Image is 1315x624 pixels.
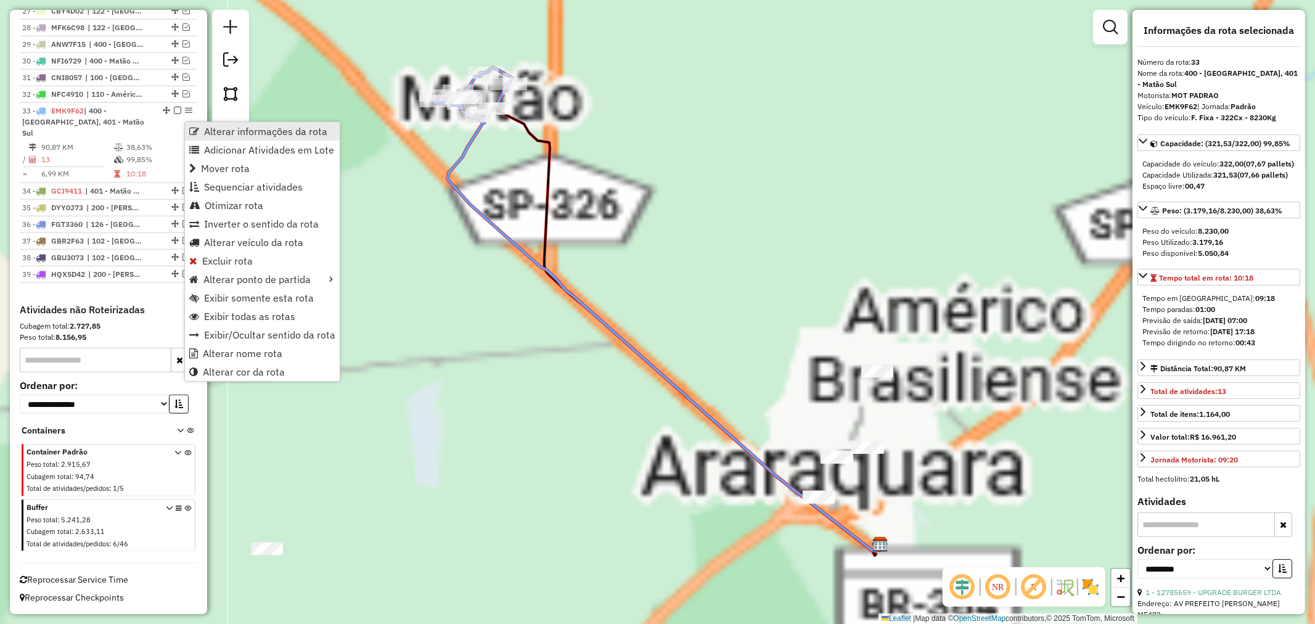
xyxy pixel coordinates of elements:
[126,168,186,180] td: 10:18
[1231,102,1256,111] strong: Padrão
[22,424,161,437] span: Containers
[185,215,340,233] li: Inverter o sentido da rota
[114,144,123,151] i: % de utilização do peso
[185,326,340,344] li: Exibir/Ocultar sentido da rota
[218,15,243,43] a: Nova sessão e pesquisa
[51,89,83,99] span: NFC4910
[1098,15,1123,39] a: Exibir filtros
[1219,159,1243,168] strong: 322,00
[84,55,141,67] span: 400 - Matão Norte
[185,233,340,252] li: Alterar veículo da rota
[182,220,190,228] em: Visualizar rota
[872,536,888,552] img: FAD CDD Araraquara
[182,203,190,211] em: Visualizar rota
[51,6,84,15] span: CBY4D02
[89,39,145,50] span: 400 - Matão Norte, 401 - Matão Sul
[1165,102,1197,111] strong: EMK9F62
[1255,294,1275,303] strong: 09:18
[1272,559,1292,578] button: Ordem crescente
[22,253,84,262] span: 38 -
[22,23,84,32] span: 28 -
[1117,570,1125,586] span: +
[174,107,181,114] em: Finalizar rota
[1117,589,1125,604] span: −
[51,269,85,279] span: HQX5D42
[1137,359,1300,376] a: Distância Total:90,87 KM
[29,156,36,163] i: Total de Atividades
[86,219,142,230] span: 126 - São Carlos, 127 - São Carlos
[861,365,892,377] div: Atividade não roteirizada - POLAR SELMI DEY I LT
[61,460,91,469] span: 2.915,67
[1162,206,1282,215] span: Peso: (3.179,16/8.230,00) 38,63%
[20,378,197,393] label: Ordenar por:
[1213,364,1246,373] span: 90,87 KM
[72,472,73,481] span: :
[1137,382,1300,399] a: Total de atividades:13
[185,178,340,196] li: Sequenciar atividades
[1112,588,1130,606] a: Zoom out
[113,484,124,493] span: 1/5
[171,187,179,194] em: Alterar sequência das rotas
[182,73,190,81] em: Visualizar rota
[204,330,335,340] span: Exibir/Ocultar sentido da rota
[182,253,190,261] em: Visualizar rota
[51,236,84,245] span: GBR2F63
[1150,432,1236,443] div: Valor total:
[1150,387,1226,396] span: Total de atividades:
[51,203,83,212] span: DYY0J73
[72,527,73,536] span: :
[1191,57,1200,67] strong: 33
[29,144,36,151] i: Distância Total
[1142,158,1295,170] div: Capacidade do veículo:
[126,141,186,154] td: 38,63%
[1142,326,1295,337] div: Previsão de retorno:
[51,39,86,49] span: ANW7F15
[1150,409,1230,420] div: Total de itens:
[1142,237,1295,248] div: Peso Utilizado:
[1137,221,1300,264] div: Peso: (3.179,16/8.230,00) 38,63%
[185,159,340,178] li: Mover rota
[252,543,282,555] div: Atividade não roteirizada - CHIQUINHO GAS LTDA.
[204,293,314,303] span: Exibir somente esta rota
[27,484,109,493] span: Total de atividades/pedidos
[1137,598,1300,620] div: Endereço: AV PREFEITO [PERSON_NAME] ME473
[1137,288,1300,358] div: Tempo total em rota: 10:18
[1203,316,1247,325] strong: [DATE] 07:00
[51,253,84,262] span: GBU3073
[75,472,94,481] span: 94,74
[22,220,83,229] span: 36 -
[1137,134,1300,151] a: Capacidade: (321,53/322,00) 99,85%
[109,540,111,548] span: :
[1150,363,1246,374] div: Distância Total:
[86,89,143,100] span: 110 - Américo Brasiliense
[1198,248,1229,258] strong: 5.050,84
[205,200,263,210] span: Otimizar rota
[87,236,144,247] span: 102 - Araraquara
[85,186,142,197] span: 401 - Matão Sul
[41,168,113,180] td: 6,99 KM
[1142,337,1295,348] div: Tempo dirigindo no retorno:
[1137,101,1300,112] div: Veículo:
[1137,543,1300,557] label: Ordenar por:
[204,311,295,321] span: Exibir todas as rotas
[1171,91,1219,100] strong: MOT PADRAO
[1142,226,1229,236] span: Peso do veículo:
[22,236,84,245] span: 37 -
[57,460,59,469] span: :
[218,47,243,75] a: Exportar sessão
[27,540,109,548] span: Total de atividades/pedidos
[872,536,888,552] img: CDD Araraquara
[1142,170,1295,181] div: Capacidade Utilizada:
[1112,569,1130,588] a: Zoom in
[1142,304,1295,315] div: Tempo paradas:
[1137,68,1298,89] strong: 400 - [GEOGRAPHIC_DATA], 401 - Matão Sul
[171,220,179,228] em: Alterar sequência das rotas
[1137,68,1300,90] div: Nome da rota:
[821,451,851,463] div: Atividade não roteirizada - 51.765.900 EVANDRO F
[882,614,911,623] a: Leaflet
[182,23,190,31] em: Visualizar rota
[22,73,82,82] span: 31 -
[185,344,340,363] li: Alterar nome rota
[821,451,851,464] div: Atividade não roteirizada - 51.765.900 EVANDRO F
[171,40,179,47] em: Alterar sequência das rotas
